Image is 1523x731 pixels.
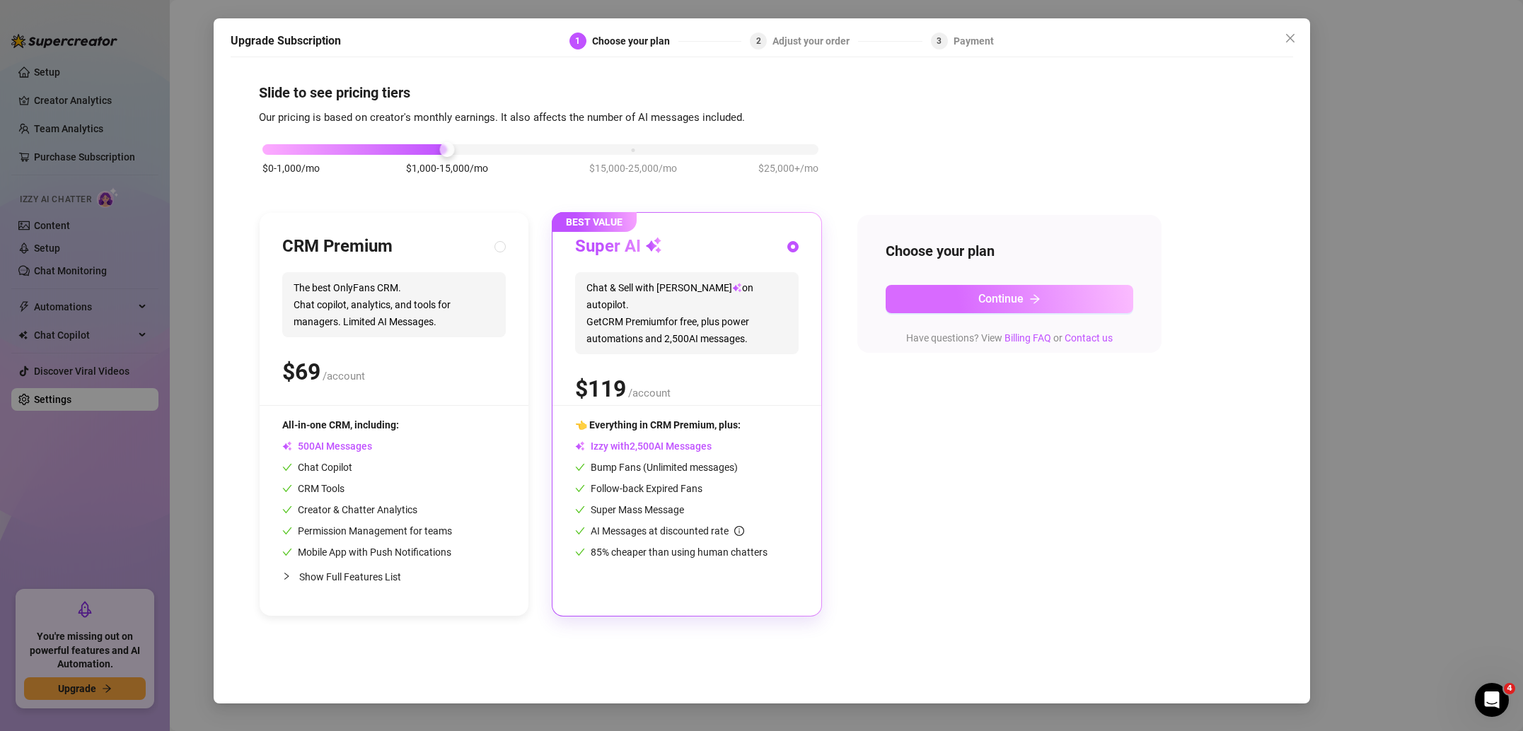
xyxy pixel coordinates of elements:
[589,160,677,176] span: $15,000-25,000/mo
[1279,33,1302,44] span: Close
[575,505,585,515] span: check
[282,572,291,580] span: collapsed
[575,440,712,452] span: Izzy with AI Messages
[575,483,702,494] span: Follow-back Expired Fans
[282,358,320,385] span: $
[575,526,585,536] span: check
[978,292,1024,305] span: Continue
[231,33,341,49] h5: Upgrade Subscription
[282,546,451,558] span: Mobile App with Push Notifications
[282,560,506,593] div: Show Full Features List
[282,525,452,537] span: Permission Management for teams
[282,462,292,472] span: check
[575,484,585,493] span: check
[756,36,761,46] span: 2
[262,160,320,176] span: $0-1,000/mo
[575,462,585,472] span: check
[575,547,585,557] span: check
[1065,332,1113,344] a: Contact us
[575,504,684,515] span: Super Mass Message
[323,370,365,382] span: /account
[282,462,352,473] span: Chat Copilot
[575,462,738,473] span: Bump Fans (Unlimited messages)
[282,272,506,337] span: The best OnlyFans CRM. Chat copilot, analytics, and tools for managers. Limited AI Messages.
[575,36,580,46] span: 1
[575,546,768,558] span: 85% cheaper than using human chatters
[575,272,799,354] span: Chat & Sell with [PERSON_NAME] on autopilot. Get CRM Premium for free, plus power automations and...
[906,332,1113,344] span: Have questions? View or
[299,571,401,583] span: Show Full Features List
[406,160,488,176] span: $1,000-15,000/mo
[592,33,678,49] div: Choose your plan
[282,505,292,515] span: check
[886,285,1133,313] button: Continuearrow-right
[575,375,626,402] span: $
[282,440,372,452] span: AI Messages
[591,525,744,537] span: AI Messages at discounted rate
[1475,683,1509,717] iframe: Intercom live chat
[259,83,1265,103] h4: Slide to see pricing tiers
[1285,33,1296,44] span: close
[758,160,818,176] span: $25,000+/mo
[1029,293,1041,305] span: arrow-right
[282,235,393,258] h3: CRM Premium
[552,212,637,232] span: BEST VALUE
[282,526,292,536] span: check
[628,387,671,399] span: /account
[282,419,399,431] span: All-in-one CRM, including:
[772,33,858,49] div: Adjust your order
[259,111,745,124] span: Our pricing is based on creator's monthly earnings. It also affects the number of AI messages inc...
[282,547,292,557] span: check
[575,419,741,431] span: 👈 Everything in CRM Premium, plus:
[954,33,994,49] div: Payment
[282,483,344,494] span: CRM Tools
[1504,683,1515,694] span: 4
[937,36,942,46] span: 3
[1279,27,1302,49] button: Close
[1004,332,1051,344] a: Billing FAQ
[282,484,292,493] span: check
[575,235,662,258] h3: Super AI
[282,504,417,515] span: Creator & Chatter Analytics
[734,526,744,536] span: info-circle
[886,241,1133,261] h4: Choose your plan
